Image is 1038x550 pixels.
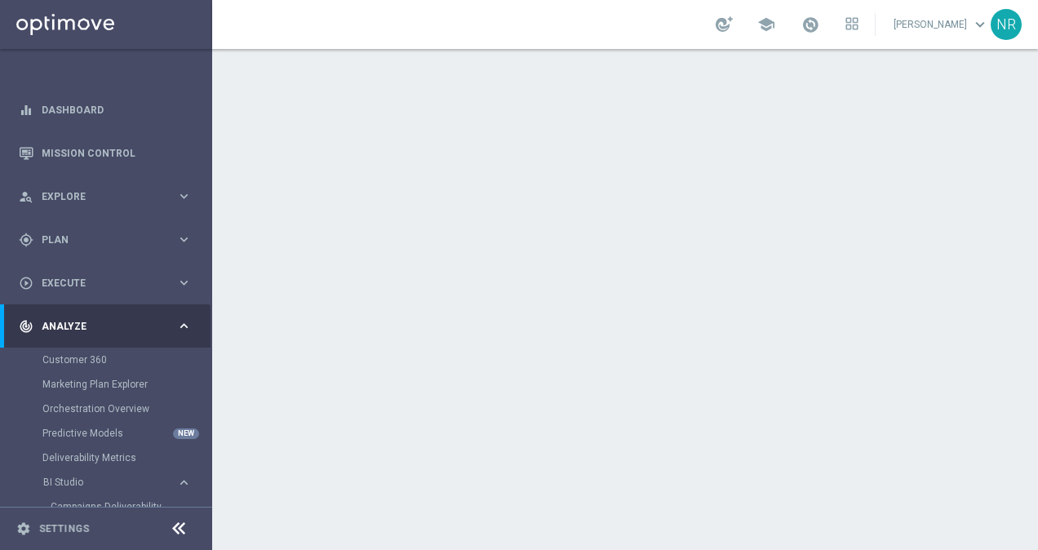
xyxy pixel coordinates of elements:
div: Deliverability Metrics [42,446,211,470]
button: track_changes Analyze keyboard_arrow_right [18,320,193,333]
a: [PERSON_NAME]keyboard_arrow_down [892,12,991,37]
span: Explore [42,192,176,202]
a: Customer 360 [42,353,170,366]
a: Settings [39,524,89,534]
div: Explore [19,189,176,204]
a: Deliverability Metrics [42,451,170,464]
div: Marketing Plan Explorer [42,372,211,397]
a: Marketing Plan Explorer [42,378,170,391]
i: keyboard_arrow_right [176,275,192,291]
div: NR [991,9,1022,40]
div: Execute [19,276,176,291]
span: BI Studio [43,477,160,487]
span: Plan [42,235,176,245]
div: Mission Control [19,131,192,175]
i: gps_fixed [19,233,33,247]
div: Dashboard [19,88,192,131]
button: Mission Control [18,147,193,160]
span: keyboard_arrow_down [971,16,989,33]
div: Predictive Models [42,421,211,446]
div: Campaigns Deliverability [51,495,211,519]
span: school [757,16,775,33]
div: NEW [173,428,199,439]
i: settings [16,521,31,536]
div: Orchestration Overview [42,397,211,421]
button: play_circle_outline Execute keyboard_arrow_right [18,277,193,290]
button: gps_fixed Plan keyboard_arrow_right [18,233,193,246]
a: Predictive Models [42,427,170,440]
i: keyboard_arrow_right [176,475,192,490]
i: equalizer [19,103,33,118]
span: Analyze [42,322,176,331]
div: Plan [19,233,176,247]
div: Analyze [19,319,176,334]
a: Mission Control [42,131,192,175]
div: Customer 360 [42,348,211,372]
button: person_search Explore keyboard_arrow_right [18,190,193,203]
i: keyboard_arrow_right [176,318,192,334]
i: keyboard_arrow_right [176,232,192,247]
button: BI Studio keyboard_arrow_right [42,476,193,489]
i: track_changes [19,319,33,334]
i: play_circle_outline [19,276,33,291]
span: Execute [42,278,176,288]
div: BI Studio [43,477,176,487]
i: person_search [19,189,33,204]
a: Dashboard [42,88,192,131]
a: Orchestration Overview [42,402,170,415]
button: equalizer Dashboard [18,104,193,117]
i: keyboard_arrow_right [176,189,192,204]
a: Campaigns Deliverability [51,500,170,513]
